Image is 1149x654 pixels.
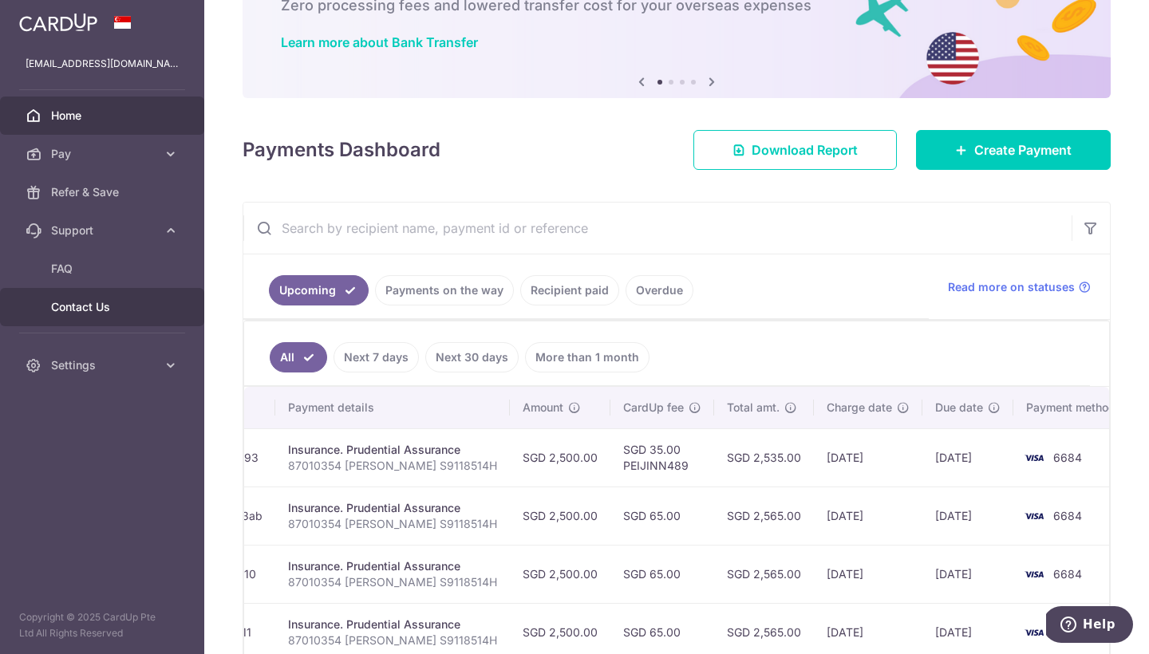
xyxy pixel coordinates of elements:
a: Read more on statuses [948,279,1091,295]
span: Total amt. [727,400,780,416]
img: Bank Card [1018,565,1050,584]
span: 6684 [1053,567,1082,581]
td: SGD 2,500.00 [510,545,610,603]
p: 87010354 [PERSON_NAME] S9118514H [288,632,497,648]
span: Due date [935,400,983,416]
td: SGD 65.00 [610,545,714,603]
td: [DATE] [922,545,1013,603]
a: Overdue [626,275,693,305]
td: SGD 2,565.00 [714,545,814,603]
input: Search by recipient name, payment id or reference [243,203,1072,254]
td: SGD 2,565.00 [714,487,814,545]
span: Refer & Save [51,184,156,200]
span: 6684 [1053,509,1082,522]
div: Insurance. Prudential Assurance [288,500,497,516]
h4: Payments Dashboard [243,136,440,164]
span: Create Payment [974,140,1072,160]
a: Learn more about Bank Transfer [281,34,478,50]
th: Payment details [275,387,510,428]
a: Payments on the way [375,275,514,305]
td: [DATE] [814,545,922,603]
a: Create Payment [916,130,1111,170]
div: Insurance. Prudential Assurance [288,617,497,632]
td: [DATE] [922,428,1013,487]
span: Pay [51,146,156,162]
p: 87010354 [PERSON_NAME] S9118514H [288,458,497,474]
a: Recipient paid [520,275,619,305]
span: CardUp fee [623,400,684,416]
div: Insurance. Prudential Assurance [288,558,497,574]
p: 87010354 [PERSON_NAME] S9118514H [288,574,497,590]
span: Support [51,223,156,238]
img: Bank Card [1018,623,1050,642]
a: All [270,342,327,372]
td: [DATE] [814,487,922,545]
span: FAQ [51,261,156,277]
span: Read more on statuses [948,279,1075,295]
span: Amount [523,400,563,416]
span: Contact Us [51,299,156,315]
span: Settings [51,357,156,373]
td: SGD 65.00 [610,487,714,545]
a: Upcoming [269,275,369,305]
td: [DATE] [814,428,922,487]
th: Payment method [1013,387,1135,428]
img: Bank Card [1018,506,1050,526]
td: SGD 2,535.00 [714,428,814,487]
td: [DATE] [922,487,1013,545]
td: SGD 35.00 PEIJINN489 [610,428,714,487]
span: Charge date [827,400,892,416]
a: More than 1 month [525,342,650,372]
span: 6684 [1053,451,1082,464]
iframe: Opens a widget where you can find more information [1046,606,1133,646]
div: Insurance. Prudential Assurance [288,442,497,458]
a: Download Report [693,130,897,170]
td: SGD 2,500.00 [510,487,610,545]
img: Bank Card [1018,448,1050,467]
span: Download Report [752,140,858,160]
td: SGD 2,500.00 [510,428,610,487]
p: 87010354 [PERSON_NAME] S9118514H [288,516,497,532]
a: Next 7 days [334,342,419,372]
span: Home [51,108,156,124]
p: [EMAIL_ADDRESS][DOMAIN_NAME] [26,56,179,72]
a: Next 30 days [425,342,519,372]
img: CardUp [19,13,97,32]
